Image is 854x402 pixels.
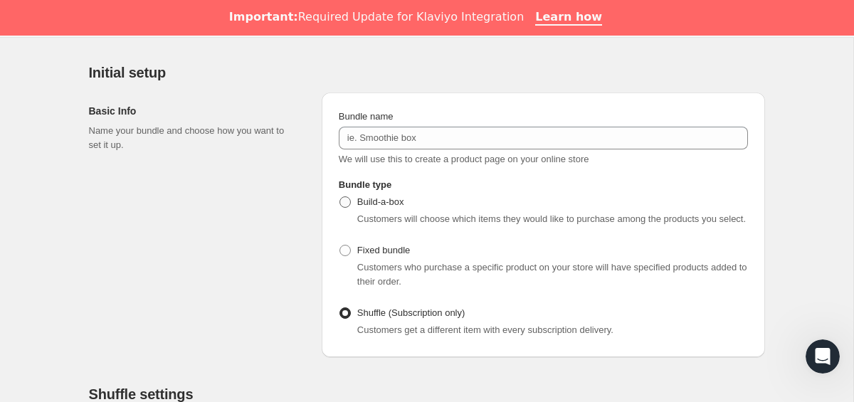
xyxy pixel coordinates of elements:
span: Customers will choose which items they would like to purchase among the products you select. [357,213,746,224]
span: Customers who purchase a specific product on your store will have specified products added to the... [357,262,747,287]
input: ie. Smoothie box [339,127,748,149]
span: We will use this to create a product page on your online store [339,154,589,164]
span: Bundle type [339,179,391,190]
span: Build-a-box [357,196,404,207]
span: Customers get a different item with every subscription delivery. [357,324,613,335]
span: Shuffle (Subscription only) [357,307,465,318]
h2: Initial setup [89,64,765,81]
iframe: Intercom live chat [806,339,840,374]
span: Bundle name [339,111,394,122]
a: Learn how [535,10,602,26]
b: Important: [229,10,298,23]
span: Fixed bundle [357,245,410,255]
div: Required Update for Klaviyo Integration [229,10,524,24]
p: Name your bundle and choose how you want to set it up. [89,124,299,152]
h2: Basic Info [89,104,299,118]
